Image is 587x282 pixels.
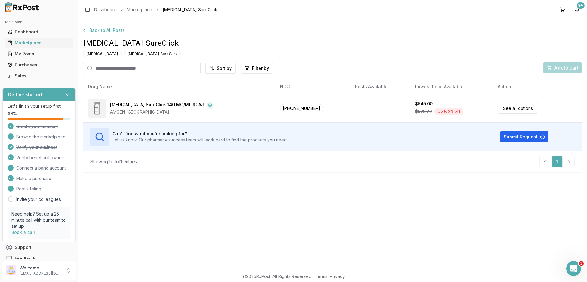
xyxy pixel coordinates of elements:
[280,104,323,112] span: [PHONE_NUMBER]
[415,108,432,115] span: $572.70
[163,7,217,13] span: [MEDICAL_DATA] SureClick
[16,155,65,161] span: Verify beneficial owners
[7,73,71,79] div: Sales
[217,65,232,71] span: Sort by
[350,94,410,122] td: 1
[5,20,73,24] h2: Main Menu
[2,2,42,12] img: RxPost Logo
[83,51,122,57] div: [MEDICAL_DATA]
[78,25,128,36] button: Back to All Posts
[16,123,58,130] span: Create your account
[572,5,582,15] button: 9+
[5,70,73,81] a: Sales
[552,156,563,167] a: 1
[83,25,582,36] a: Back to All Posts
[16,175,51,182] span: Make a purchase
[2,253,76,264] button: Feedback
[6,265,16,275] img: User avatar
[5,48,73,59] a: My Posts
[205,63,236,74] button: Sort by
[7,29,71,35] div: Dashboard
[7,40,71,46] div: Marketplace
[2,49,76,59] button: My Posts
[11,230,35,235] a: Book a call
[493,79,582,94] th: Action
[11,211,67,229] p: Need help? Set up a 25 minute call with our team to set up.
[124,51,181,57] div: [MEDICAL_DATA] SureClick
[2,242,76,253] button: Support
[2,38,76,48] button: Marketplace
[83,38,582,48] span: [MEDICAL_DATA] SureClick
[7,51,71,57] div: My Posts
[20,265,62,271] p: Welcome
[579,261,584,266] span: 1
[8,91,42,98] h3: Getting started
[5,37,73,48] a: Marketplace
[16,196,61,202] a: Invite your colleagues
[88,99,106,118] img: Repatha SureClick 140 MG/ML SOAJ
[315,274,327,279] a: Terms
[5,59,73,70] a: Purchases
[16,165,66,171] span: Connect a bank account
[566,261,581,276] iframe: Intercom live chat
[16,186,41,192] span: Post a listing
[127,7,152,13] a: Marketplace
[113,137,288,143] p: Let us know! Our pharmacy success team will work hard to find the products you need.
[434,108,463,115] div: Up to 5 % off
[8,103,70,109] p: Let's finish your setup first!
[5,26,73,37] a: Dashboard
[20,271,62,276] p: [EMAIL_ADDRESS][DOMAIN_NAME]
[8,111,17,117] span: 88 %
[539,156,575,167] nav: pagination
[410,79,493,94] th: Lowest Price Available
[330,274,345,279] a: Privacy
[415,101,433,107] div: $545.00
[241,63,273,74] button: Filter by
[90,159,137,165] div: Showing 1 to 1 of 1 entries
[15,255,35,261] span: Feedback
[16,134,65,140] span: Browse the marketplace
[83,79,275,94] th: Drug Name
[577,2,585,9] div: 9+
[110,102,204,109] div: [MEDICAL_DATA] SureClick 140 MG/ML SOAJ
[94,7,217,13] nav: breadcrumb
[2,27,76,37] button: Dashboard
[113,131,288,137] h3: Can't find what you're looking for?
[110,109,214,115] div: AMGEN [GEOGRAPHIC_DATA]
[2,60,76,70] button: Purchases
[275,79,350,94] th: NDC
[94,7,116,13] a: Dashboard
[7,62,71,68] div: Purchases
[252,65,269,71] span: Filter by
[16,144,57,150] span: Verify your business
[2,71,76,81] button: Sales
[498,103,538,114] a: See all options
[500,131,548,142] button: Submit Request
[350,79,410,94] th: Posts Available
